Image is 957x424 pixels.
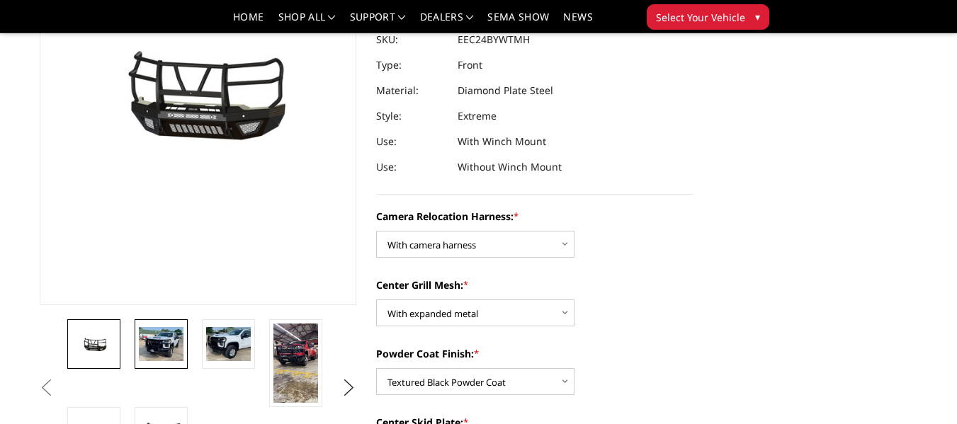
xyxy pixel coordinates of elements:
a: Dealers [420,12,474,33]
button: Next [339,377,360,399]
label: Camera Relocation Harness: [376,209,693,224]
span: Select Your Vehicle [656,10,745,25]
img: 2024-2025 Chevrolet 2500-3500 - T2 Series - Extreme Front Bumper (receiver or winch) [72,333,116,354]
a: SEMA Show [487,12,549,33]
a: shop all [278,12,336,33]
dd: Without Winch Mount [458,154,562,180]
button: Select Your Vehicle [647,4,769,30]
img: 2024-2025 Chevrolet 2500-3500 - T2 Series - Extreme Front Bumper (receiver or winch) [139,327,183,360]
dt: SKU: [376,27,447,52]
dt: Type: [376,52,447,78]
span: ▾ [755,9,760,24]
dd: EEC24BYWTMH [458,27,530,52]
img: 2024-2025 Chevrolet 2500-3500 - T2 Series - Extreme Front Bumper (receiver or winch) [206,327,251,360]
dd: Front [458,52,482,78]
dt: Style: [376,103,447,129]
dt: Use: [376,129,447,154]
img: 2024-2025 Chevrolet 2500-3500 - T2 Series - Extreme Front Bumper (receiver or winch) [273,323,318,403]
label: Center Grill Mesh: [376,277,693,292]
a: Home [233,12,264,33]
dd: Diamond Plate Steel [458,78,553,103]
button: Previous [36,377,57,399]
label: Powder Coat Finish: [376,346,693,361]
dd: With Winch Mount [458,129,546,154]
a: News [563,12,592,33]
dt: Material: [376,78,447,103]
dt: Use: [376,154,447,180]
a: Support [350,12,406,33]
dd: Extreme [458,103,497,129]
